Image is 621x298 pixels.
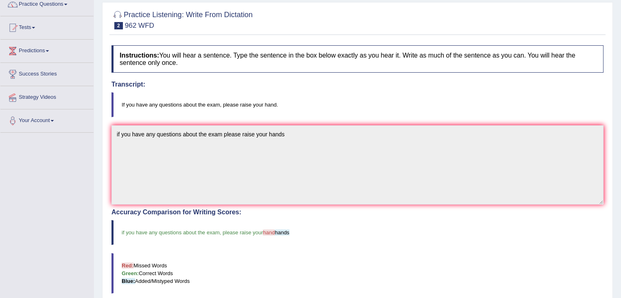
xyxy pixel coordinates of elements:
[111,9,253,29] h2: Practice Listening: Write From Dictation
[0,109,93,130] a: Your Account
[122,229,220,236] span: if you have any questions about the exam
[120,52,159,59] b: Instructions:
[125,22,154,29] small: 962 WFD
[0,86,93,107] a: Strategy Videos
[275,229,289,236] span: hands
[111,81,603,88] h4: Transcript:
[122,278,135,284] b: Blue:
[111,253,603,294] blockquote: Missed Words Correct Words Added/Mistyped Words
[220,229,221,236] span: ,
[0,16,93,37] a: Tests
[122,270,139,276] b: Green:
[111,92,603,117] blockquote: If you have any questions about the exam, please raise your hand.
[122,262,134,269] b: Red:
[0,63,93,83] a: Success Stories
[114,22,123,29] span: 2
[223,229,263,236] span: please raise your
[111,209,603,216] h4: Accuracy Comparison for Writing Scores:
[263,229,275,236] span: hand
[111,45,603,73] h4: You will hear a sentence. Type the sentence in the box below exactly as you hear it. Write as muc...
[0,40,93,60] a: Predictions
